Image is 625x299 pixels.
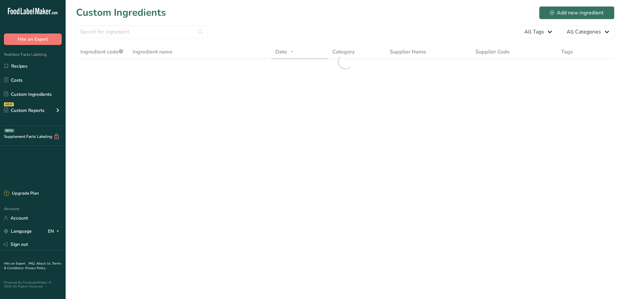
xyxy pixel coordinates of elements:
[4,261,27,266] a: Hire an Expert .
[48,227,62,235] div: EN
[4,107,45,114] div: Custom Reports
[29,261,36,266] a: FAQ .
[76,25,207,38] input: Search for ingredient
[4,129,14,133] div: BETA
[550,9,604,17] div: Add new ingredient
[76,5,166,20] h1: Custom Ingredients
[4,225,32,237] a: Language
[25,266,46,270] a: Privacy Policy
[4,281,62,288] div: Powered By FoodLabelMaker © 2025 All Rights Reserved
[4,102,14,106] div: NEW
[4,33,62,45] button: Hire an Expert
[4,190,39,197] div: Upgrade Plan
[4,261,61,270] a: Terms & Conditions .
[36,261,52,266] a: About Us .
[539,6,615,19] button: Add new ingredient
